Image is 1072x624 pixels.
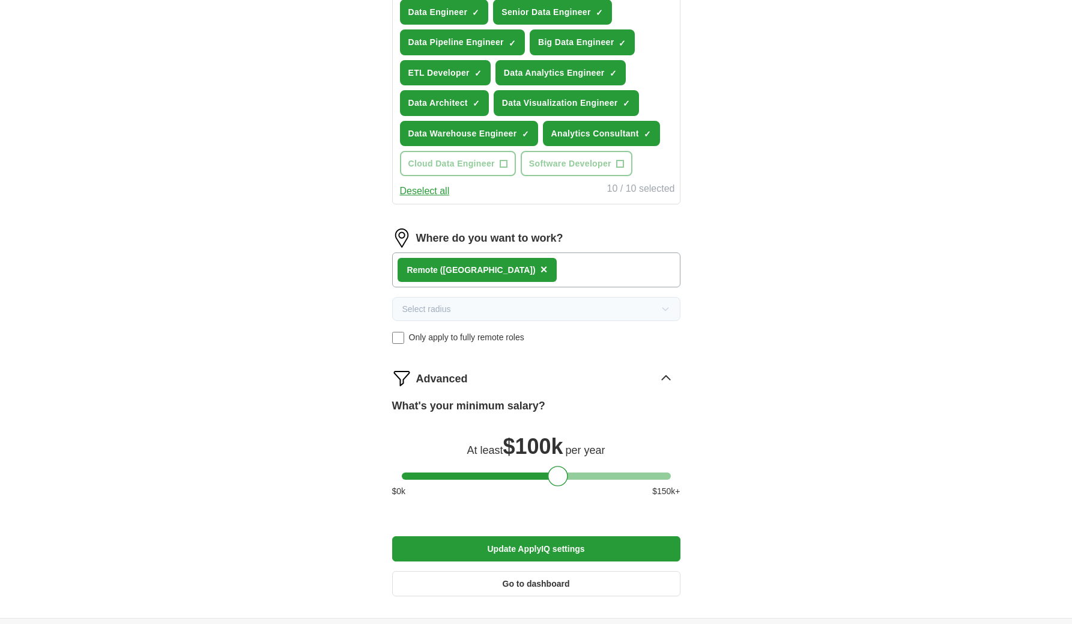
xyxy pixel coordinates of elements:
input: Only apply to fully remote roles [392,332,404,344]
span: At least [467,444,503,456]
span: Analytics Consultant [551,127,639,140]
button: Data Pipeline Engineer✓ [400,29,525,55]
span: Senior Data Engineer [501,5,591,19]
label: Where do you want to work? [416,230,563,247]
button: Analytics Consultant✓ [543,121,660,146]
button: × [541,260,548,280]
button: Select radius [392,297,680,321]
span: Advanced [416,370,468,388]
span: Software Developer [529,157,611,170]
span: ETL Developer [408,66,470,79]
span: ✓ [610,69,617,78]
span: $ 0 k [392,485,406,498]
button: Data Architect✓ [400,90,489,115]
button: Update ApplyIQ settings [392,536,680,561]
span: ✓ [619,38,626,48]
span: per year [566,444,605,456]
span: Data Visualization Engineer [502,96,618,109]
span: Data Warehouse Engineer [408,127,517,140]
button: Big Data Engineer✓ [530,29,635,55]
div: Remote ([GEOGRAPHIC_DATA]) [407,263,536,277]
span: Data Engineer [408,5,468,19]
span: ✓ [473,99,480,108]
span: ✓ [596,8,603,17]
img: location.png [392,228,411,248]
span: Select radius [402,302,451,316]
span: Only apply to fully remote roles [409,331,524,344]
span: Big Data Engineer [538,35,614,49]
button: Data Analytics Engineer✓ [495,60,626,85]
span: Cloud Data Engineer [408,157,495,170]
button: Cloud Data Engineer [400,151,516,176]
span: $ 150 k+ [652,485,680,498]
span: Data Pipeline Engineer [408,35,504,49]
button: Software Developer [521,151,632,176]
label: What's your minimum salary? [392,397,545,415]
span: × [541,263,548,276]
button: ETL Developer✓ [400,60,491,85]
span: Data Analytics Engineer [504,66,605,79]
button: Data Visualization Engineer✓ [494,90,639,115]
span: Data Architect [408,96,468,109]
div: 10 / 10 selected [607,181,675,199]
span: ✓ [522,129,529,139]
span: ✓ [474,69,482,78]
span: ✓ [509,38,516,48]
span: ✓ [644,129,651,139]
button: Data Warehouse Engineer✓ [400,121,538,146]
button: Go to dashboard [392,571,680,596]
span: $ 100k [503,434,563,459]
span: ✓ [472,8,479,17]
button: Deselect all [400,183,450,199]
span: ✓ [623,99,630,108]
img: filter [392,369,411,388]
